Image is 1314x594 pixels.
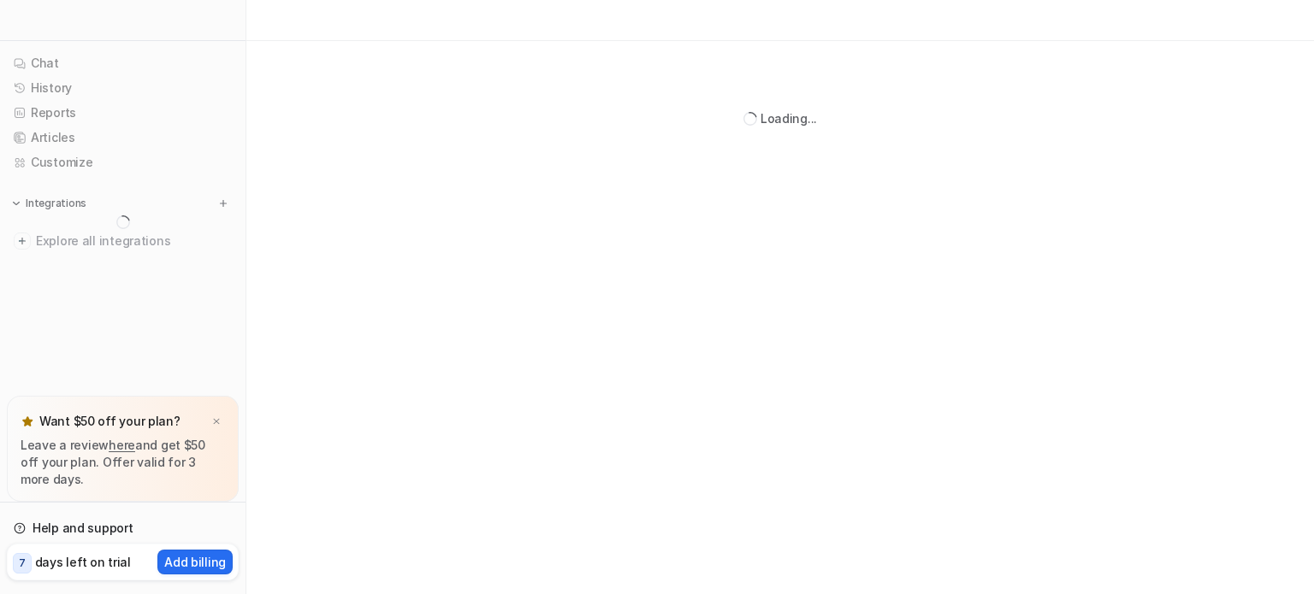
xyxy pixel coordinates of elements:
a: here [109,438,135,452]
a: Explore all integrations [7,229,239,253]
p: Integrations [26,197,86,210]
img: expand menu [10,197,22,209]
button: Add billing [157,550,233,574]
button: Integrations [7,195,92,212]
div: Loading... [761,109,817,127]
img: x [211,416,222,427]
a: Help and support [7,516,239,540]
img: explore all integrations [14,232,31,250]
a: Articles [7,126,239,150]
img: star [21,415,34,428]
p: Add billing [164,553,226,571]
p: Want $50 off your plan? [39,413,181,430]
a: Customize [7,150,239,174]
p: Leave a review and get $50 off your plan. Offer valid for 3 more days. [21,437,225,488]
img: menu_add.svg [217,197,229,209]
a: Reports [7,101,239,125]
a: History [7,76,239,100]
a: Chat [7,51,239,75]
p: 7 [19,556,26,571]
span: Explore all integrations [36,227,232,255]
p: days left on trial [35,553,131,571]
